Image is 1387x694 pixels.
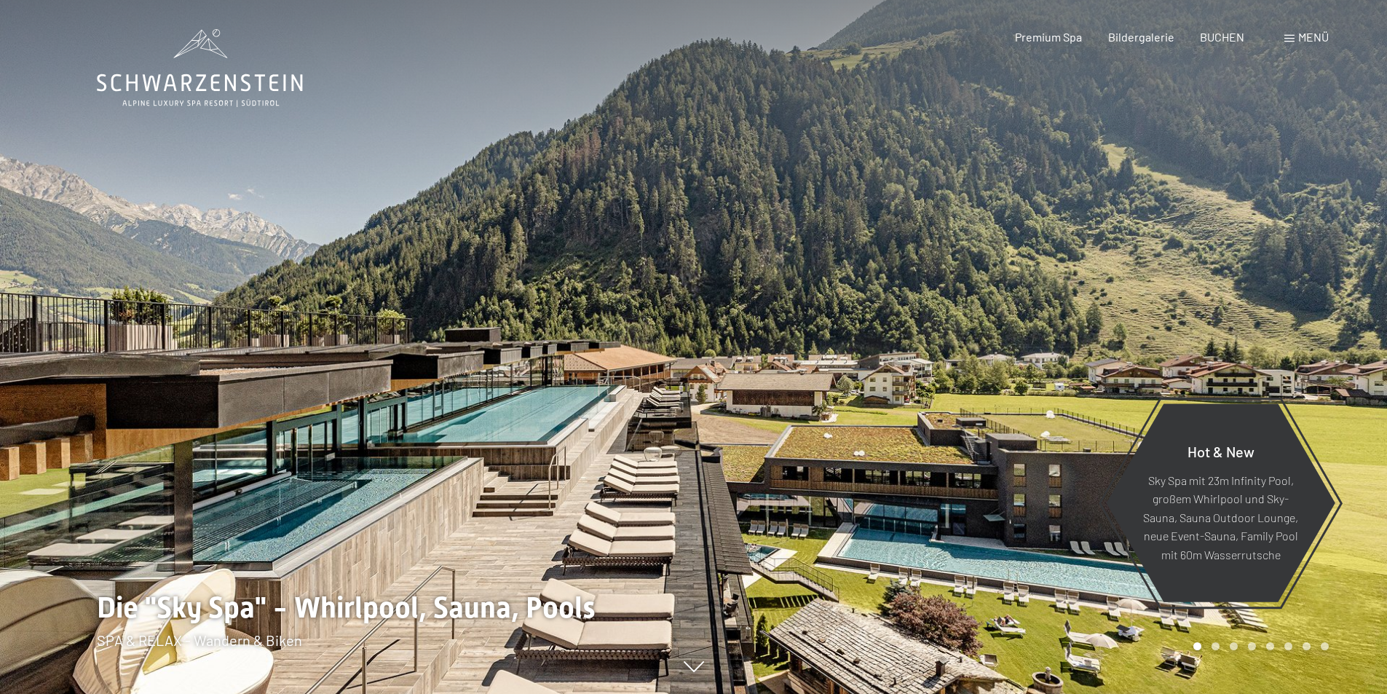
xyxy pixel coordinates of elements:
a: BUCHEN [1200,30,1244,44]
div: Carousel Page 6 [1284,642,1292,650]
a: Bildergalerie [1108,30,1174,44]
a: Premium Spa [1015,30,1082,44]
div: Carousel Page 7 [1303,642,1311,650]
a: Hot & New Sky Spa mit 23m Infinity Pool, großem Whirlpool und Sky-Sauna, Sauna Outdoor Lounge, ne... [1105,403,1336,603]
span: Hot & New [1188,442,1254,460]
div: Carousel Pagination [1188,642,1329,650]
span: Menü [1298,30,1329,44]
div: Carousel Page 8 [1321,642,1329,650]
div: Carousel Page 1 (Current Slide) [1193,642,1201,650]
div: Carousel Page 5 [1266,642,1274,650]
div: Carousel Page 3 [1230,642,1238,650]
div: Carousel Page 4 [1248,642,1256,650]
div: Carousel Page 2 [1212,642,1220,650]
p: Sky Spa mit 23m Infinity Pool, großem Whirlpool und Sky-Sauna, Sauna Outdoor Lounge, neue Event-S... [1142,470,1300,564]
